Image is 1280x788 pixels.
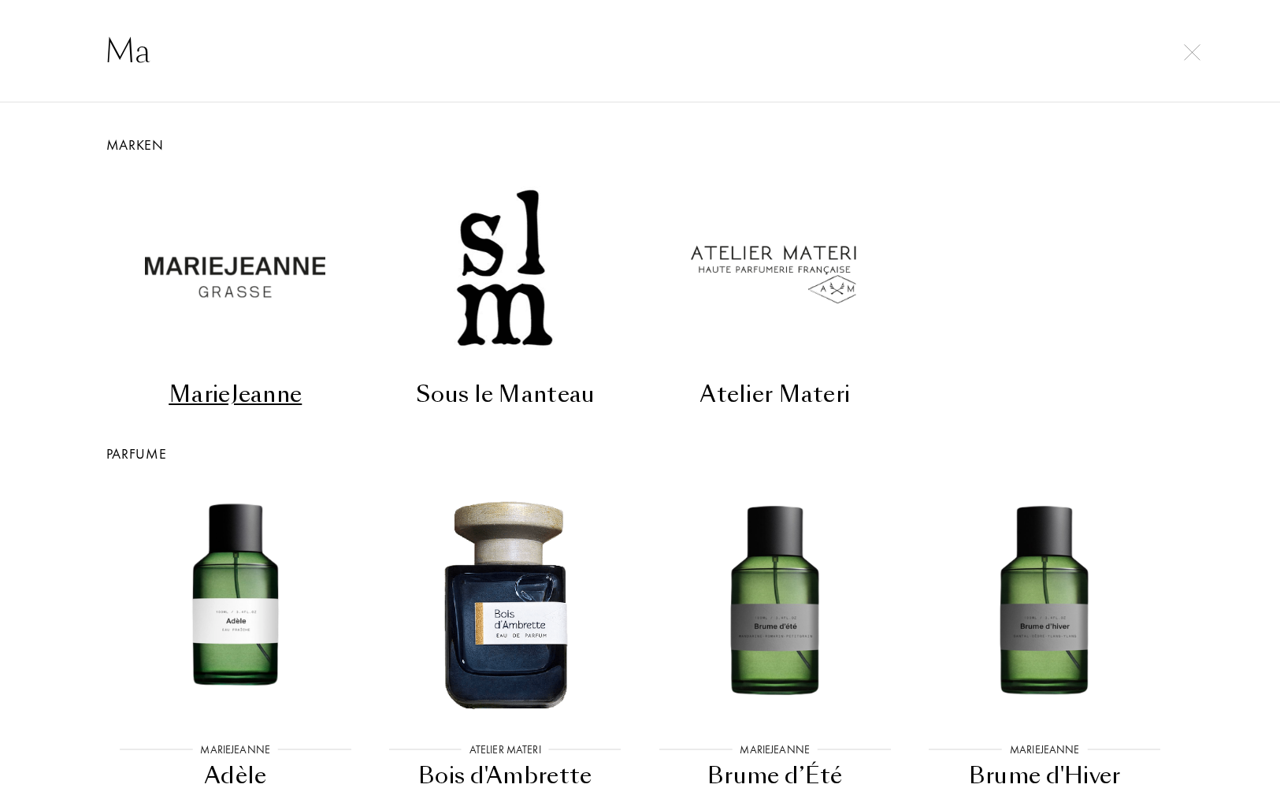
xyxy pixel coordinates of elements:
a: Sous le ManteauSous le Manteau [370,155,640,411]
img: Sous le Manteau [415,179,595,359]
img: cross.svg [1184,44,1200,61]
input: Suche [73,28,1208,75]
img: Brume d'Hiver [923,481,1166,724]
div: Parfume [89,443,1192,464]
div: MarieJeanne [107,379,365,410]
img: Adèle [114,481,357,724]
div: Sous le Manteau [377,379,634,410]
a: Atelier MateriAtelier Materi [640,155,911,411]
div: MarieJeanne [732,742,818,758]
div: Atelier Materi [462,742,549,758]
img: Brume d’Été [654,481,896,724]
div: Marken [89,134,1192,155]
div: MarieJeanne [192,742,278,758]
div: Atelier Materi [647,379,904,410]
a: MarieJeanneMarieJeanne [101,155,371,411]
img: MarieJeanne [145,179,325,359]
img: Bois d'Ambrette [384,481,626,724]
img: Atelier Materi [685,179,865,359]
div: MarieJeanne [1002,742,1088,758]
